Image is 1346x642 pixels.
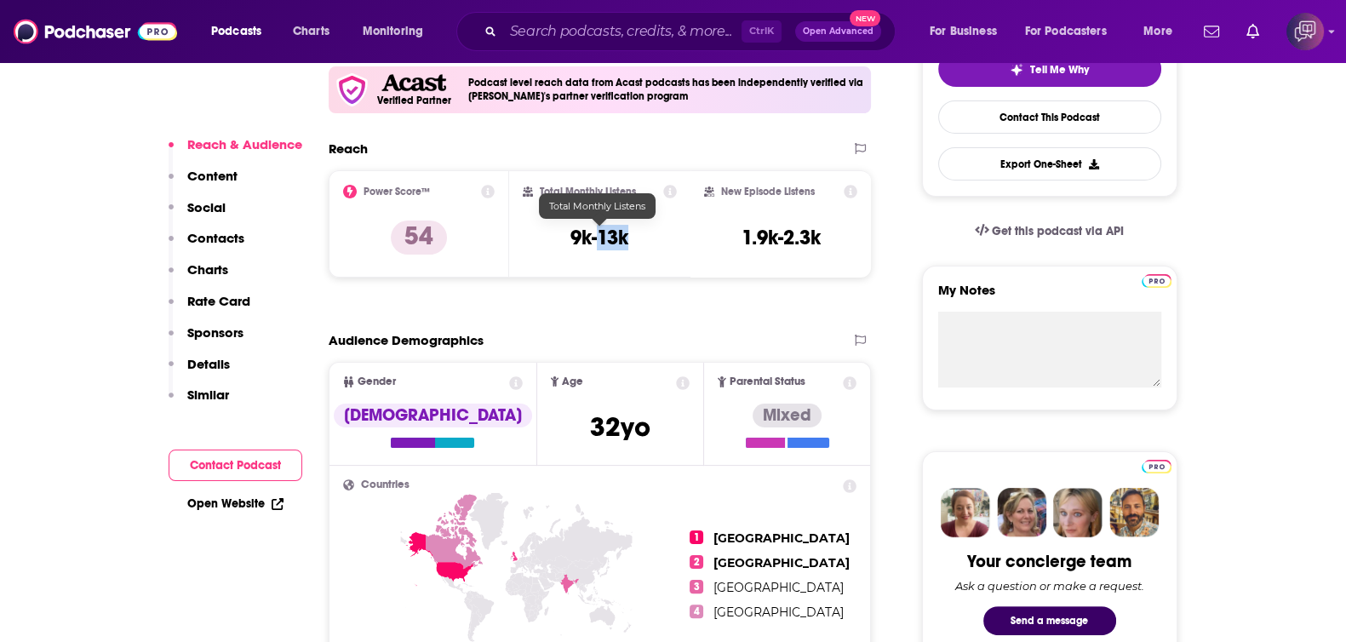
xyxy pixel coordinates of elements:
[169,168,238,199] button: Content
[1286,13,1324,50] span: Logged in as corioliscompany
[169,199,226,231] button: Social
[169,293,250,324] button: Rate Card
[187,496,284,511] a: Open Website
[742,225,821,250] h3: 1.9k-2.3k
[938,100,1161,134] a: Contact This Podcast
[169,230,244,261] button: Contacts
[938,282,1161,312] label: My Notes
[187,293,250,309] p: Rate Card
[329,140,368,157] h2: Reach
[199,18,284,45] button: open menu
[967,551,1131,572] div: Your concierge team
[358,376,396,387] span: Gender
[540,186,636,198] h2: Total Monthly Listens
[997,488,1046,537] img: Barbara Profile
[730,376,805,387] span: Parental Status
[570,225,628,250] h3: 9k-13k
[713,555,850,570] span: [GEOGRAPHIC_DATA]
[363,20,423,43] span: Monitoring
[938,147,1161,181] button: Export One-Sheet
[503,18,742,45] input: Search podcasts, credits, & more...
[1240,17,1266,46] a: Show notifications dropdown
[169,324,243,356] button: Sponsors
[187,230,244,246] p: Contacts
[713,580,844,595] span: [GEOGRAPHIC_DATA]
[690,555,703,569] span: 2
[282,18,340,45] a: Charts
[377,95,451,106] h5: Verified Partner
[364,186,430,198] h2: Power Score™
[169,136,302,168] button: Reach & Audience
[329,332,484,348] h2: Audience Demographics
[690,605,703,618] span: 4
[187,168,238,184] p: Content
[803,27,873,36] span: Open Advanced
[1142,274,1171,288] img: Podchaser Pro
[713,605,844,620] span: [GEOGRAPHIC_DATA]
[1286,13,1324,50] img: User Profile
[1197,17,1226,46] a: Show notifications dropdown
[293,20,329,43] span: Charts
[742,20,782,43] span: Ctrl K
[169,356,230,387] button: Details
[938,51,1161,87] button: tell me why sparkleTell Me Why
[473,12,912,51] div: Search podcasts, credits, & more...
[992,224,1124,238] span: Get this podcast via API
[1109,488,1159,537] img: Jon Profile
[983,606,1116,635] button: Send a message
[1143,20,1172,43] span: More
[187,387,229,403] p: Similar
[1286,13,1324,50] button: Show profile menu
[955,579,1144,593] div: Ask a question or make a request.
[1030,63,1089,77] span: Tell Me Why
[850,10,880,26] span: New
[1142,460,1171,473] img: Podchaser Pro
[14,15,177,48] img: Podchaser - Follow, Share and Rate Podcasts
[1025,20,1107,43] span: For Podcasters
[918,18,1018,45] button: open menu
[1142,457,1171,473] a: Pro website
[468,77,865,102] h4: Podcast level reach data from Acast podcasts has been independently verified via [PERSON_NAME]'s ...
[690,530,703,544] span: 1
[1010,63,1023,77] img: tell me why sparkle
[187,136,302,152] p: Reach & Audience
[713,530,850,546] span: [GEOGRAPHIC_DATA]
[941,488,990,537] img: Sydney Profile
[930,20,997,43] span: For Business
[961,210,1138,252] a: Get this podcast via API
[351,18,445,45] button: open menu
[1142,272,1171,288] a: Pro website
[721,186,815,198] h2: New Episode Listens
[391,221,447,255] p: 54
[361,479,410,490] span: Countries
[335,73,369,106] img: verfied icon
[1131,18,1194,45] button: open menu
[795,21,881,42] button: Open AdvancedNew
[169,387,229,418] button: Similar
[381,74,446,92] img: Acast
[187,356,230,372] p: Details
[690,580,703,593] span: 3
[1014,18,1131,45] button: open menu
[211,20,261,43] span: Podcasts
[753,404,822,427] div: Mixed
[169,261,228,293] button: Charts
[549,200,645,212] span: Total Monthly Listens
[187,324,243,341] p: Sponsors
[187,199,226,215] p: Social
[1053,488,1103,537] img: Jules Profile
[169,450,302,481] button: Contact Podcast
[187,261,228,278] p: Charts
[590,410,650,444] span: 32 yo
[334,404,532,427] div: [DEMOGRAPHIC_DATA]
[562,376,583,387] span: Age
